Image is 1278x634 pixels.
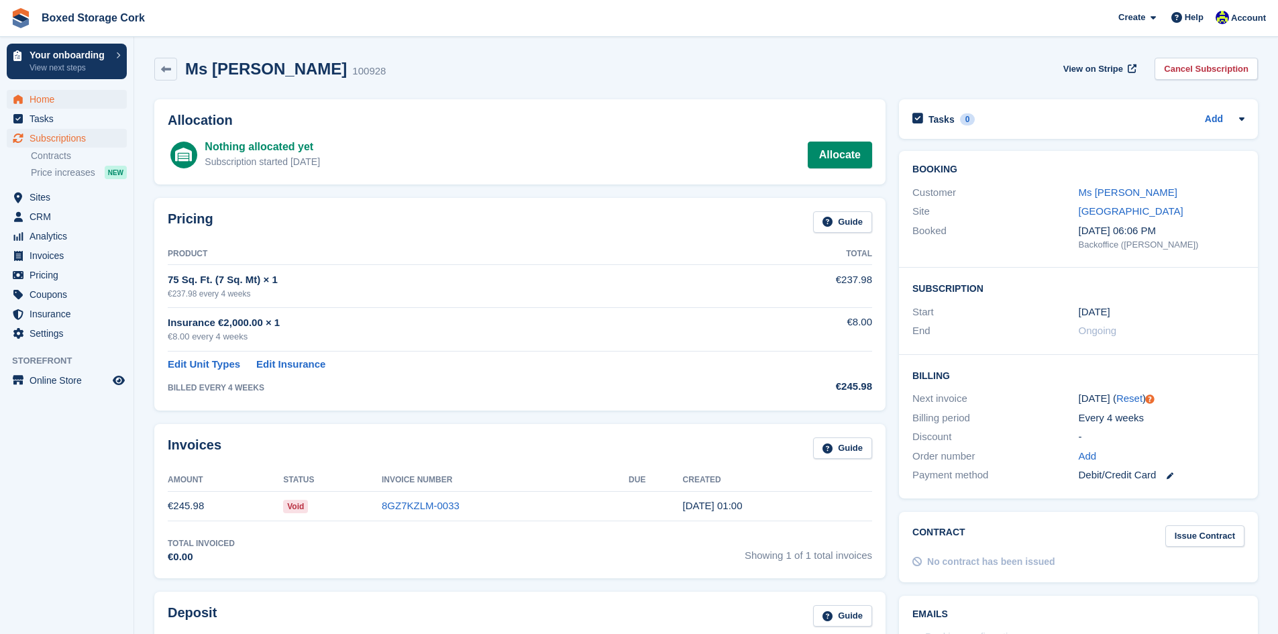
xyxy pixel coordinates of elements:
[7,90,127,109] a: menu
[745,537,872,565] span: Showing 1 of 1 total invoices
[31,150,127,162] a: Contracts
[1205,112,1223,127] a: Add
[168,288,740,300] div: €237.98 every 4 weeks
[7,188,127,207] a: menu
[30,371,110,390] span: Online Store
[927,555,1055,569] div: No contract has been issued
[813,605,872,627] a: Guide
[1144,393,1156,405] div: Tooltip anchor
[168,437,221,460] h2: Invoices
[185,60,347,78] h2: Ms [PERSON_NAME]
[168,315,740,331] div: Insurance €2,000.00 × 1
[7,227,127,246] a: menu
[30,266,110,284] span: Pricing
[912,281,1244,295] h2: Subscription
[1058,58,1139,80] a: View on Stripe
[1079,325,1117,336] span: Ongoing
[168,537,235,549] div: Total Invoiced
[1079,205,1183,217] a: [GEOGRAPHIC_DATA]
[30,90,110,109] span: Home
[912,468,1078,483] div: Payment method
[168,491,283,521] td: €245.98
[30,324,110,343] span: Settings
[168,549,235,565] div: €0.00
[31,165,127,180] a: Price increases NEW
[7,44,127,79] a: Your onboarding View next steps
[740,244,872,265] th: Total
[30,246,110,265] span: Invoices
[1079,391,1244,407] div: [DATE] ( )
[7,129,127,148] a: menu
[808,142,872,168] a: Allocate
[683,470,872,491] th: Created
[912,429,1078,445] div: Discount
[7,285,127,304] a: menu
[7,109,127,128] a: menu
[912,204,1078,219] div: Site
[30,285,110,304] span: Coupons
[912,323,1078,339] div: End
[7,371,127,390] a: menu
[1155,58,1258,80] a: Cancel Subscription
[912,391,1078,407] div: Next invoice
[283,500,308,513] span: Void
[168,357,240,372] a: Edit Unit Types
[30,50,109,60] p: Your onboarding
[168,113,872,128] h2: Allocation
[205,139,320,155] div: Nothing allocated yet
[912,164,1244,175] h2: Booking
[1116,392,1142,404] a: Reset
[1079,429,1244,445] div: -
[168,330,740,344] div: €8.00 every 4 weeks
[1063,62,1123,76] span: View on Stripe
[168,382,740,394] div: BILLED EVERY 4 WEEKS
[256,357,325,372] a: Edit Insurance
[168,272,740,288] div: 75 Sq. Ft. (7 Sq. Mt) × 1
[111,372,127,388] a: Preview store
[740,265,872,307] td: €237.98
[7,305,127,323] a: menu
[740,307,872,351] td: €8.00
[168,605,217,627] h2: Deposit
[629,470,682,491] th: Due
[912,525,965,547] h2: Contract
[912,223,1078,252] div: Booked
[7,246,127,265] a: menu
[1079,468,1244,483] div: Debit/Credit Card
[30,109,110,128] span: Tasks
[30,227,110,246] span: Analytics
[30,207,110,226] span: CRM
[1079,238,1244,252] div: Backoffice ([PERSON_NAME])
[30,305,110,323] span: Insurance
[168,470,283,491] th: Amount
[1231,11,1266,25] span: Account
[1118,11,1145,24] span: Create
[205,155,320,169] div: Subscription started [DATE]
[813,211,872,233] a: Guide
[928,113,955,125] h2: Tasks
[283,470,382,491] th: Status
[1079,305,1110,320] time: 2025-08-18 00:00:00 UTC
[382,500,460,511] a: 8GZ7KZLM-0033
[1079,223,1244,239] div: [DATE] 06:06 PM
[960,113,975,125] div: 0
[813,437,872,460] a: Guide
[912,411,1078,426] div: Billing period
[912,449,1078,464] div: Order number
[912,609,1244,620] h2: Emails
[31,166,95,179] span: Price increases
[1079,411,1244,426] div: Every 4 weeks
[7,266,127,284] a: menu
[168,211,213,233] h2: Pricing
[912,368,1244,382] h2: Billing
[30,62,109,74] p: View next steps
[105,166,127,179] div: NEW
[7,207,127,226] a: menu
[1079,449,1097,464] a: Add
[11,8,31,28] img: stora-icon-8386f47178a22dfd0bd8f6a31ec36ba5ce8667c1dd55bd0f319d3a0aa187defe.svg
[1165,525,1244,547] a: Issue Contract
[912,185,1078,201] div: Customer
[740,379,872,394] div: €245.98
[168,244,740,265] th: Product
[912,305,1078,320] div: Start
